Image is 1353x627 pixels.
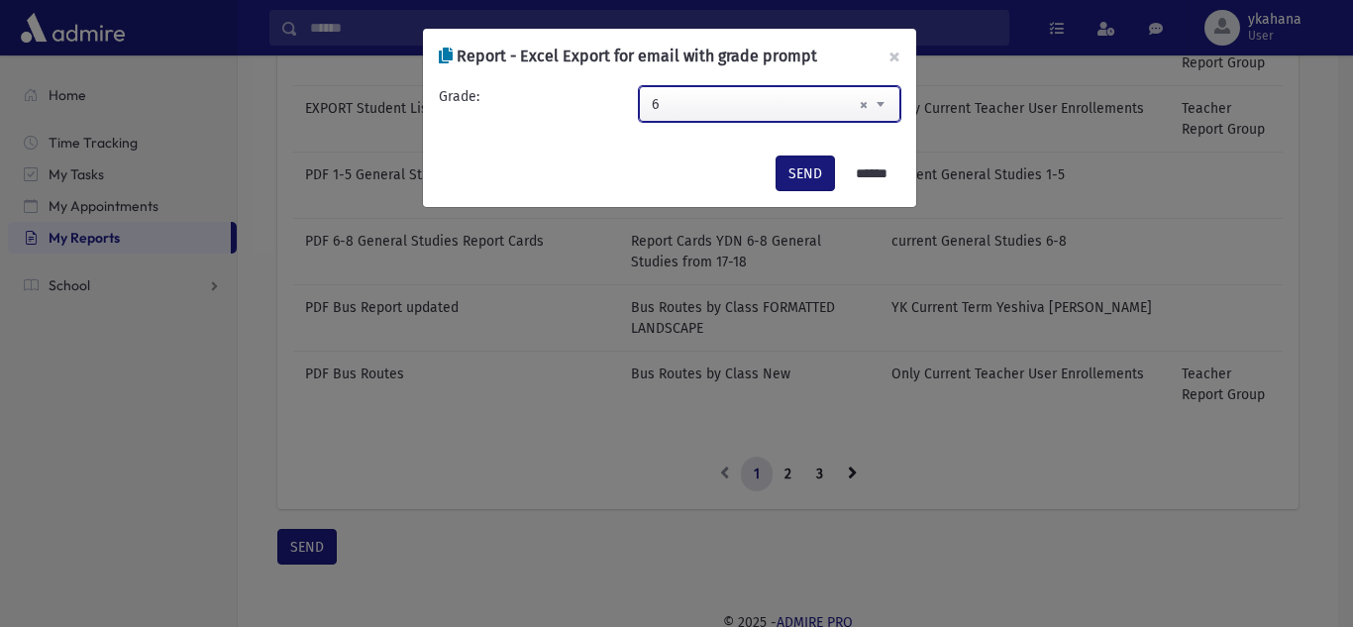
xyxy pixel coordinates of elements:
[639,86,900,122] span: 6
[776,156,835,191] button: SEND
[873,29,916,84] button: ×
[860,87,868,123] span: Remove all items
[439,45,817,68] h6: Report - Excel Export for email with grade prompt
[640,87,899,123] span: 6
[439,86,479,107] label: Grade:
